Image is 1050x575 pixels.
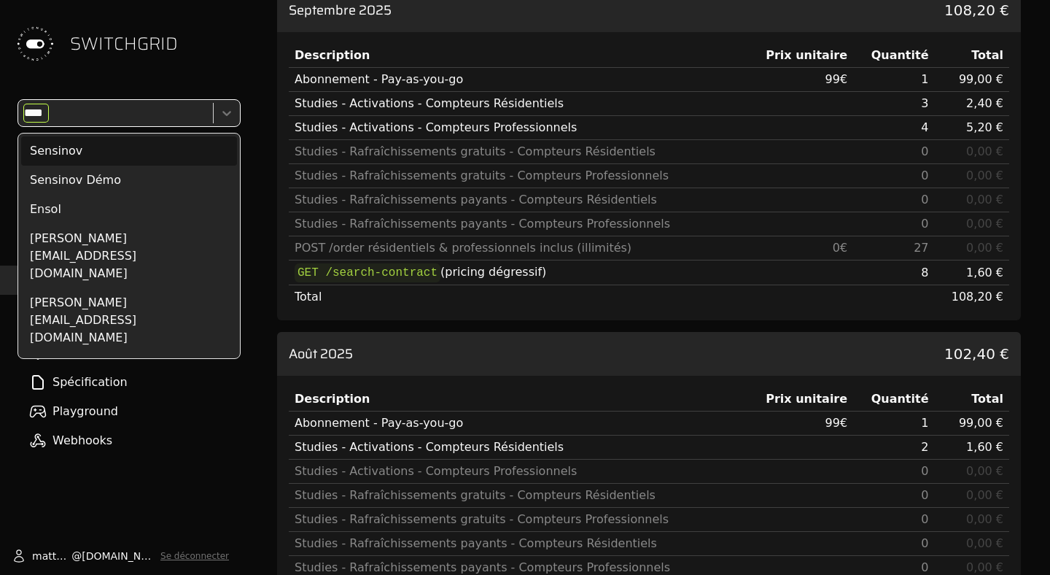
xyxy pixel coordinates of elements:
span: 0,00 € [966,464,1003,478]
div: Quantité [859,390,928,408]
span: 0,00 € [966,169,1003,182]
span: 5,20 € [966,120,1003,134]
div: Quantité [859,47,928,64]
div: Studies - Rafraîchissements gratuits - Compteurs Résidentiels [295,487,738,504]
span: 0,00 € [966,560,1003,574]
div: Studies - Rafraîchissements gratuits - Compteurs Professionnels [295,167,738,185]
div: Studies - Rafraîchissements payants - Compteurs Professionnels [295,215,738,233]
div: Total [940,390,1003,408]
div: [PERSON_NAME][EMAIL_ADDRESS][DOMAIN_NAME] [21,224,237,288]
div: Ensol [21,195,237,224]
span: SWITCHGRID [70,32,178,55]
span: 99 € [825,416,848,430]
span: Total [295,290,322,304]
span: 99,00 € [959,72,1003,86]
span: 0,00 € [966,536,1003,550]
span: 3 [921,96,928,110]
span: 0 € [833,241,847,255]
span: 0,00 € [966,193,1003,207]
span: 99 € [825,72,848,86]
div: Abonnement - Pay-as-you-go [295,414,738,432]
div: Studies - Rafraîchissements payants - Compteurs Résidentiels [295,535,738,552]
button: Se déconnecter [160,550,229,562]
span: 0 [921,560,928,574]
div: Studies - Activations - Compteurs Professionnels [295,119,738,136]
div: Prix unitaire [750,47,847,64]
span: 8 [921,266,928,279]
span: 0,00 € [966,144,1003,158]
div: Description [295,47,738,64]
h3: Août 2025 [289,344,353,364]
img: Switchgrid Logo [12,20,58,67]
div: [PERSON_NAME][EMAIL_ADDRESS][DOMAIN_NAME] [21,288,237,352]
span: 0 [921,512,928,526]
div: Abonnement - Pay-as-you-go [295,71,738,88]
span: 0 [921,488,928,502]
span: 2,40 € [966,96,1003,110]
span: 2 [921,440,928,454]
span: 4 [921,120,928,134]
div: [PERSON_NAME][EMAIL_ADDRESS][DOMAIN_NAME] [21,352,237,417]
span: 0,00 € [966,241,1003,255]
span: @ [71,549,82,563]
span: 0,00 € [966,512,1003,526]
span: 0 [921,536,928,550]
div: Studies - Rafraîchissements payants - Compteurs Résidentiels [295,191,738,209]
span: 0 [921,217,928,231]
span: [DOMAIN_NAME] [82,549,155,563]
div: Sensinov Démo [21,166,237,195]
div: Studies - Activations - Compteurs Professionnels [295,463,738,480]
span: 0 [921,169,928,182]
code: GET /search-contract [295,263,440,282]
span: 0,00 € [966,217,1003,231]
span: 0 [921,144,928,158]
span: 99,00 € [959,416,1003,430]
div: Studies - Activations - Compteurs Résidentiels [295,95,738,112]
div: Description [295,390,738,408]
span: 1 [921,72,928,86]
span: 1,60 € [966,440,1003,454]
span: 0 [921,193,928,207]
span: matthieu [32,549,71,563]
span: 108,20 € [952,290,1003,304]
div: Total [940,47,1003,64]
span: 1,60 € [966,266,1003,279]
div: Prix unitaire [750,390,847,408]
div: Studies - Activations - Compteurs Résidentiels [295,439,738,456]
span: 0,00 € [966,488,1003,502]
span: 1 [921,416,928,430]
div: Sensinov [21,136,237,166]
span: 0 [921,464,928,478]
span: 102,40 € [944,344,1009,364]
div: Studies - Rafraîchissements gratuits - Compteurs Résidentiels [295,143,738,161]
div: POST /order résidentiels & professionnels inclus (illimités) [295,239,738,257]
span: 27 [914,241,928,255]
div: Studies - Rafraîchissements gratuits - Compteurs Professionnels [295,511,738,528]
div: (pricing dégressif) [295,263,738,282]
